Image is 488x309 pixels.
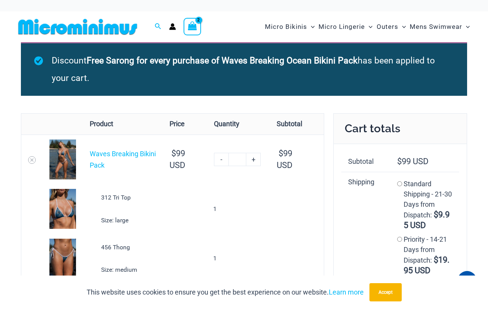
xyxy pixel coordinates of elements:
[397,157,402,166] span: $
[277,149,292,170] bdi: 99 USD
[398,17,406,36] span: Menu Toggle
[169,23,176,30] a: Account icon link
[434,210,438,219] span: $
[341,152,388,172] th: Subtotal
[15,18,140,35] img: MM SHOP LOGO FLAT
[462,17,470,36] span: Menu Toggle
[28,156,36,164] a: Remove Waves Breaking Bikini Pack from cart
[171,149,176,158] span: $
[397,157,428,166] bdi: 99 USD
[317,15,374,38] a: Micro LingerieMenu ToggleMenu Toggle
[21,42,467,96] div: Discount has been applied to your cart.
[404,210,450,230] bdi: 9.95 USD
[101,215,157,226] p: large
[270,114,324,135] th: Subtotal
[101,264,157,276] p: medium
[404,235,450,275] label: Priority - 14-21 Days from Dispatch:
[307,17,315,36] span: Menu Toggle
[375,15,408,38] a: OutersMenu ToggleMenu Toggle
[279,149,283,158] span: $
[262,14,473,40] nav: Site Navigation
[207,234,270,283] td: 1
[87,287,364,298] p: This website uses cookies to ensure you get the best experience on our website.
[318,17,365,36] span: Micro Lingerie
[170,149,185,170] bdi: 99 USD
[101,264,114,276] dt: Size:
[207,184,270,234] td: 1
[87,55,358,66] strong: Free Sarong for every purchase of Waves Breaking Ocean Bikini Pack
[334,114,467,144] h2: Cart totals
[263,15,317,38] a: Micro BikinisMenu ToggleMenu Toggle
[90,150,156,169] a: Waves Breaking Bikini Pack
[214,153,228,166] a: -
[246,153,261,166] a: +
[207,114,270,135] th: Quantity
[49,239,76,279] img: Waves Breaking Ocean 456 Bottom 02
[265,17,307,36] span: Micro Bikinis
[377,17,398,36] span: Outers
[101,215,114,226] dt: Size:
[410,17,462,36] span: Mens Swimwear
[83,114,163,135] th: Product
[101,242,157,253] div: 456 Thong
[434,255,438,265] span: $
[163,114,207,135] th: Price
[408,15,472,38] a: Mens SwimwearMenu ToggleMenu Toggle
[49,139,76,179] img: Waves Breaking Ocean 312 Top 456 Bottom 08
[155,22,162,32] a: Search icon link
[404,180,452,230] label: Standard Shipping - 21-30 Days from Dispatch:
[184,18,201,35] a: View Shopping Cart, 2 items
[365,17,372,36] span: Menu Toggle
[329,288,364,296] a: Learn more
[101,192,157,203] div: 312 Tri Top
[49,189,76,229] img: Waves Breaking Ocean 312 Top 01
[369,283,402,301] button: Accept
[404,255,450,275] bdi: 19.95 USD
[228,153,246,166] input: Product quantity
